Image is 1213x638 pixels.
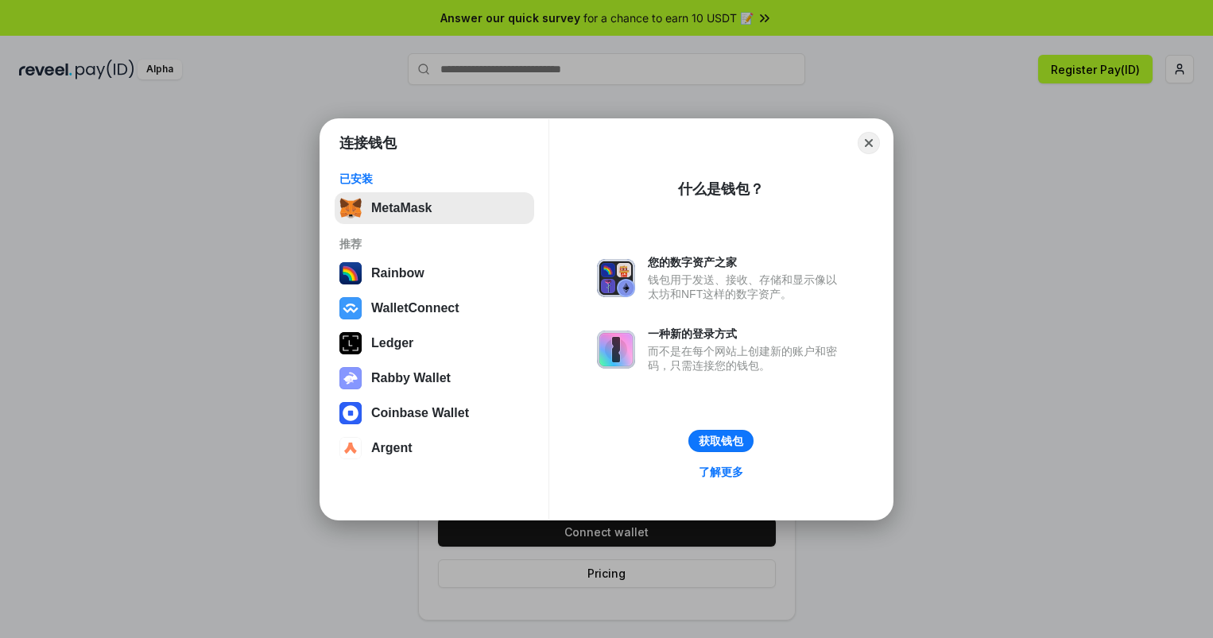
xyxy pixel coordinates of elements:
img: svg+xml,%3Csvg%20width%3D%2228%22%20height%3D%2228%22%20viewBox%3D%220%200%2028%2028%22%20fill%3D... [339,402,362,424]
div: Coinbase Wallet [371,406,469,420]
div: 什么是钱包？ [678,180,764,199]
button: Rainbow [335,257,534,289]
img: svg+xml,%3Csvg%20xmlns%3D%22http%3A%2F%2Fwww.w3.org%2F2000%2Fsvg%22%20fill%3D%22none%22%20viewBox... [597,331,635,369]
div: Argent [371,441,413,455]
div: 了解更多 [699,465,743,479]
div: Rabby Wallet [371,371,451,385]
img: svg+xml,%3Csvg%20xmlns%3D%22http%3A%2F%2Fwww.w3.org%2F2000%2Fsvg%22%20fill%3D%22none%22%20viewBox... [597,259,635,297]
img: svg+xml,%3Csvg%20xmlns%3D%22http%3A%2F%2Fwww.w3.org%2F2000%2Fsvg%22%20width%3D%2228%22%20height%3... [339,332,362,354]
button: MetaMask [335,192,534,224]
img: svg+xml,%3Csvg%20fill%3D%22none%22%20height%3D%2233%22%20viewBox%3D%220%200%2035%2033%22%20width%... [339,197,362,219]
div: Rainbow [371,266,424,280]
img: svg+xml,%3Csvg%20xmlns%3D%22http%3A%2F%2Fwww.w3.org%2F2000%2Fsvg%22%20fill%3D%22none%22%20viewBox... [339,367,362,389]
button: Rabby Wallet [335,362,534,394]
div: 您的数字资产之家 [648,255,845,269]
div: 钱包用于发送、接收、存储和显示像以太坊和NFT这样的数字资产。 [648,273,845,301]
button: Argent [335,432,534,464]
img: svg+xml,%3Csvg%20width%3D%2228%22%20height%3D%2228%22%20viewBox%3D%220%200%2028%2028%22%20fill%3D... [339,297,362,319]
button: Coinbase Wallet [335,397,534,429]
button: WalletConnect [335,292,534,324]
div: WalletConnect [371,301,459,315]
div: 而不是在每个网站上创建新的账户和密码，只需连接您的钱包。 [648,344,845,373]
div: 一种新的登录方式 [648,327,845,341]
div: 已安装 [339,172,529,186]
div: MetaMask [371,201,432,215]
div: 获取钱包 [699,434,743,448]
img: svg+xml,%3Csvg%20width%3D%2228%22%20height%3D%2228%22%20viewBox%3D%220%200%2028%2028%22%20fill%3D... [339,437,362,459]
button: 获取钱包 [688,430,754,452]
div: Ledger [371,336,413,350]
h1: 连接钱包 [339,133,397,153]
button: Ledger [335,327,534,359]
a: 了解更多 [689,462,753,482]
button: Close [858,132,880,154]
div: 推荐 [339,237,529,251]
img: svg+xml,%3Csvg%20width%3D%22120%22%20height%3D%22120%22%20viewBox%3D%220%200%20120%20120%22%20fil... [339,262,362,284]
